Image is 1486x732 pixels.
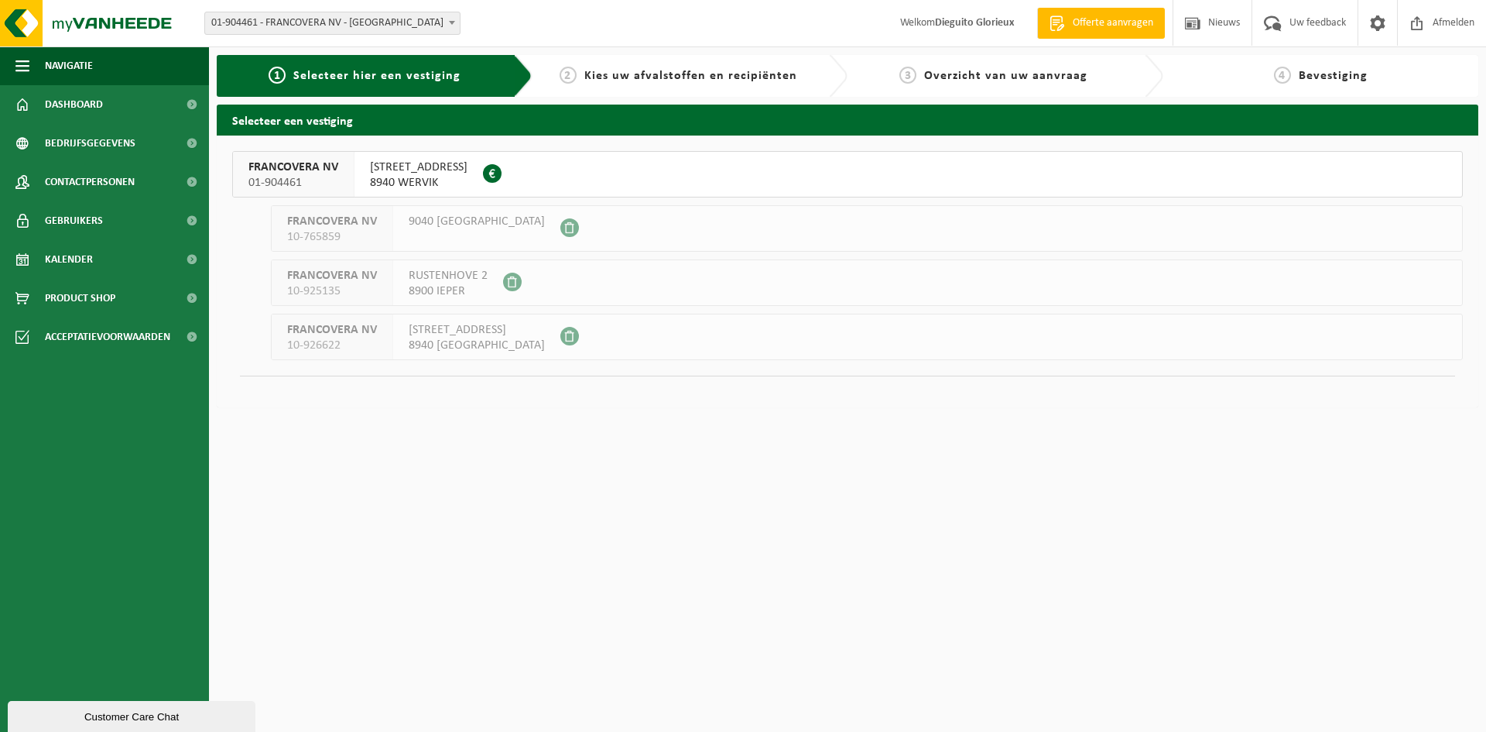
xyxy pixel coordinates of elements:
span: Kies uw afvalstoffen en recipiënten [584,70,797,82]
span: Dashboard [45,85,103,124]
span: [STREET_ADDRESS] [409,322,545,338]
span: 3 [899,67,916,84]
span: 10-926622 [287,338,377,353]
span: 10-925135 [287,284,377,299]
span: Contactpersonen [45,163,135,201]
span: 8940 WERVIK [370,175,467,191]
span: 8940 [GEOGRAPHIC_DATA] [409,338,545,353]
span: Product Shop [45,279,115,318]
span: 2 [560,67,577,84]
span: 01-904461 [248,175,338,191]
span: 1 [269,67,286,84]
span: Bedrijfsgegevens [45,124,135,163]
a: Offerte aanvragen [1037,8,1165,39]
span: Gebruikers [45,201,103,240]
strong: Dieguito Glorieux [935,17,1014,29]
span: RUSTENHOVE 2 [409,268,488,284]
span: Overzicht van uw aanvraag [924,70,1087,82]
h2: Selecteer een vestiging [217,105,1478,135]
span: Offerte aanvragen [1069,15,1157,31]
span: Bevestiging [1299,70,1368,82]
span: Navigatie [45,46,93,85]
button: FRANCOVERA NV 01-904461 [STREET_ADDRESS]8940 WERVIK [232,151,1463,198]
span: Selecteer hier een vestiging [293,70,461,82]
span: FRANCOVERA NV [287,214,377,229]
iframe: chat widget [8,698,259,732]
span: 9040 [GEOGRAPHIC_DATA] [409,214,545,229]
span: 4 [1274,67,1291,84]
span: 01-904461 - FRANCOVERA NV - WERVIK [204,12,461,35]
span: Acceptatievoorwaarden [45,318,170,356]
span: 10-765859 [287,229,377,245]
span: 01-904461 - FRANCOVERA NV - WERVIK [205,12,460,34]
span: Kalender [45,240,93,279]
span: FRANCOVERA NV [248,160,338,175]
span: 8900 IEPER [409,284,488,299]
span: [STREET_ADDRESS] [370,160,467,175]
span: FRANCOVERA NV [287,322,377,338]
span: FRANCOVERA NV [287,268,377,284]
